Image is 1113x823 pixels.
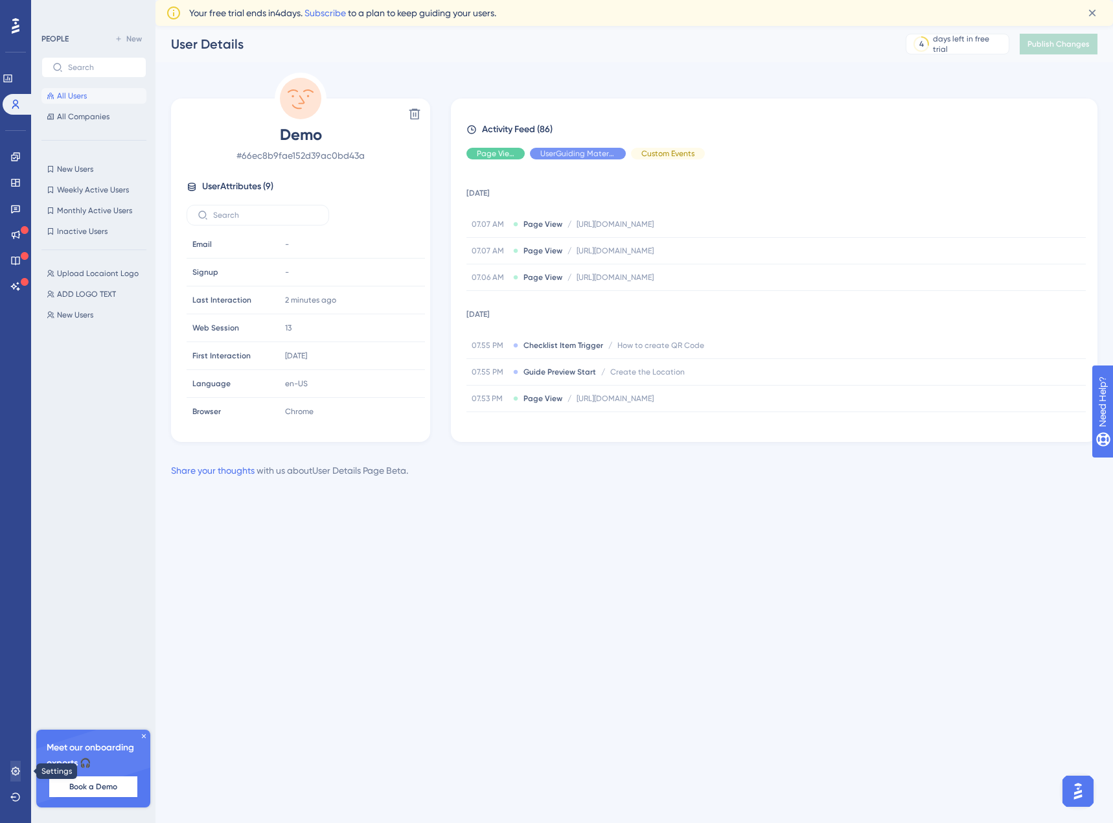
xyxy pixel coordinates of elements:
[41,224,146,239] button: Inactive Users
[472,219,508,229] span: 07.07 AM
[192,239,212,249] span: Email
[540,148,615,159] span: UserGuiding Material
[41,307,154,323] button: New Users
[285,378,308,389] span: en-US
[304,8,346,18] a: Subscribe
[1059,772,1097,811] iframe: UserGuiding AI Assistant Launcher
[577,272,654,283] span: [URL][DOMAIN_NAME]
[213,211,318,220] input: Search
[1020,34,1097,54] button: Publish Changes
[57,185,129,195] span: Weekly Active Users
[568,219,571,229] span: /
[171,465,255,476] a: Share your thoughts
[41,109,146,124] button: All Companies
[49,776,137,797] button: Book a Demo
[57,111,109,122] span: All Companies
[285,239,289,249] span: -
[285,296,336,305] time: 2 minutes ago
[68,63,135,72] input: Search
[1027,39,1090,49] span: Publish Changes
[57,226,108,237] span: Inactive Users
[192,323,239,333] span: Web Session
[47,740,140,771] span: Meet our onboarding experts 🎧
[933,34,1005,54] div: days left in free trial
[472,340,508,351] span: 07.55 PM
[57,310,93,320] span: New Users
[41,266,154,281] button: Upload Locaiont Logo
[472,420,508,430] span: 06.44 PM
[523,367,596,377] span: Guide Preview Start
[285,406,314,417] span: Chrome
[192,378,231,389] span: Language
[466,170,1086,211] td: [DATE]
[617,420,704,430] span: How to create QR Code
[202,179,273,194] span: User Attributes ( 9 )
[192,351,251,361] span: First Interaction
[285,267,289,277] span: -
[187,124,415,145] span: Demo
[482,122,553,137] span: Activity Feed (86)
[472,393,508,404] span: 07.53 PM
[171,463,408,478] div: with us about User Details Page Beta .
[41,203,146,218] button: Monthly Active Users
[57,268,139,279] span: Upload Locaiont Logo
[41,286,154,302] button: ADD LOGO TEXT
[41,34,69,44] div: PEOPLE
[523,246,562,256] span: Page View
[568,393,571,404] span: /
[57,205,132,216] span: Monthly Active Users
[617,340,704,351] span: How to create QR Code
[472,246,508,256] span: 07.07 AM
[577,393,654,404] span: [URL][DOMAIN_NAME]
[192,406,221,417] span: Browser
[126,34,142,44] span: New
[568,246,571,256] span: /
[608,420,612,430] span: /
[57,91,87,101] span: All Users
[189,5,496,21] span: Your free trial ends in 4 days. to a plan to keep guiding your users.
[919,39,924,49] div: 4
[523,420,603,430] span: Checklist Item Trigger
[577,246,654,256] span: [URL][DOMAIN_NAME]
[57,164,93,174] span: New Users
[41,182,146,198] button: Weekly Active Users
[192,295,251,305] span: Last Interaction
[477,148,514,159] span: Page View
[30,3,81,19] span: Need Help?
[523,272,562,283] span: Page View
[523,219,562,229] span: Page View
[641,148,694,159] span: Custom Events
[57,289,116,299] span: ADD LOGO TEXT
[41,161,146,177] button: New Users
[610,367,685,377] span: Create the Location
[608,340,612,351] span: /
[285,351,307,360] time: [DATE]
[472,367,508,377] span: 07.55 PM
[171,35,873,53] div: User Details
[110,31,146,47] button: New
[466,291,1086,332] td: [DATE]
[69,782,117,792] span: Book a Demo
[41,88,146,104] button: All Users
[523,393,562,404] span: Page View
[523,340,603,351] span: Checklist Item Trigger
[285,323,292,333] span: 13
[192,267,218,277] span: Signup
[568,272,571,283] span: /
[601,367,605,377] span: /
[187,148,415,163] span: # 66ec8b9fae152d39ac0bd43a
[577,219,654,229] span: [URL][DOMAIN_NAME]
[472,272,508,283] span: 07.06 AM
